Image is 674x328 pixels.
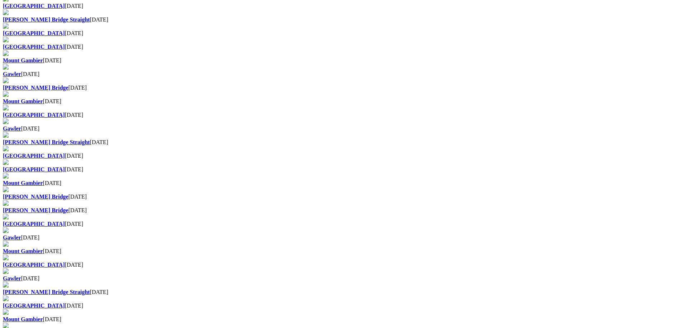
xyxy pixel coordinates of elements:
img: file-red.svg [3,241,9,247]
div: [DATE] [3,262,671,268]
div: [DATE] [3,316,671,323]
img: file-red.svg [3,200,9,206]
a: [GEOGRAPHIC_DATA] [3,303,65,309]
a: [PERSON_NAME] Bridge Straight [3,139,90,145]
div: [DATE] [3,180,671,186]
a: [GEOGRAPHIC_DATA] [3,30,65,36]
a: [PERSON_NAME] Bridge Straight [3,16,90,23]
img: file-red.svg [3,227,9,233]
img: file-red.svg [3,105,9,110]
img: file-red.svg [3,282,9,287]
a: Mount Gambier [3,248,43,254]
img: file-red.svg [3,37,9,42]
img: file-red.svg [3,146,9,151]
img: file-red.svg [3,50,9,56]
div: [DATE] [3,166,671,173]
img: file-red.svg [3,9,9,15]
img: file-red.svg [3,214,9,219]
img: file-red.svg [3,91,9,97]
a: [GEOGRAPHIC_DATA] [3,153,65,159]
a: [PERSON_NAME] Bridge [3,207,68,213]
img: file-red.svg [3,118,9,124]
img: file-red.svg [3,255,9,260]
img: file-red.svg [3,173,9,179]
a: [GEOGRAPHIC_DATA] [3,166,65,172]
img: file-red.svg [3,295,9,301]
a: [GEOGRAPHIC_DATA] [3,44,65,50]
a: Mount Gambier [3,180,43,186]
a: Mount Gambier [3,316,43,322]
img: file-red.svg [3,309,9,315]
div: [DATE] [3,303,671,309]
a: [GEOGRAPHIC_DATA] [3,112,65,118]
a: Gawler [3,234,21,241]
a: [GEOGRAPHIC_DATA] [3,3,65,9]
a: [GEOGRAPHIC_DATA] [3,262,65,268]
img: file-red.svg [3,132,9,138]
a: Mount Gambier [3,57,43,63]
a: [PERSON_NAME] Bridge Straight [3,289,90,295]
div: [DATE] [3,44,671,50]
a: Gawler [3,125,21,132]
img: file-red.svg [3,186,9,192]
div: [DATE] [3,248,671,255]
img: file-red.svg [3,159,9,165]
div: [DATE] [3,30,671,37]
a: Gawler [3,71,21,77]
div: [DATE] [3,139,671,146]
div: [DATE] [3,125,671,132]
div: [DATE] [3,221,671,227]
div: [DATE] [3,194,671,200]
div: [DATE] [3,112,671,118]
div: [DATE] [3,153,671,159]
a: [PERSON_NAME] Bridge [3,194,68,200]
div: [DATE] [3,207,671,214]
div: [DATE] [3,57,671,64]
a: Mount Gambier [3,98,43,104]
img: file-red.svg [3,64,9,70]
div: [DATE] [3,71,671,77]
div: [DATE] [3,16,671,23]
a: [GEOGRAPHIC_DATA] [3,221,65,227]
a: [PERSON_NAME] Bridge [3,85,68,91]
div: [DATE] [3,98,671,105]
div: [DATE] [3,85,671,91]
div: [DATE] [3,3,671,9]
div: [DATE] [3,275,671,282]
a: Gawler [3,275,21,281]
img: file-red.svg [3,268,9,274]
div: [DATE] [3,289,671,295]
img: file-red.svg [3,23,9,29]
img: file-red.svg [3,77,9,83]
div: [DATE] [3,234,671,241]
